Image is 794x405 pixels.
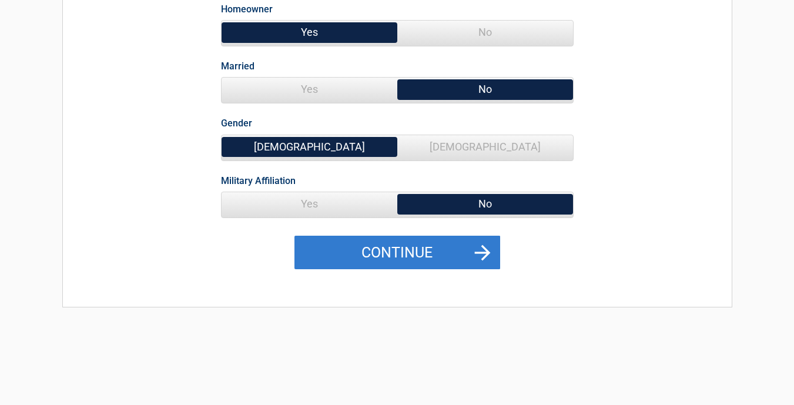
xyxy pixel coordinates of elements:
[221,58,254,74] label: Married
[222,135,397,159] span: [DEMOGRAPHIC_DATA]
[222,192,397,216] span: Yes
[221,173,296,189] label: Military Affiliation
[222,21,397,44] span: Yes
[397,78,573,101] span: No
[397,135,573,159] span: [DEMOGRAPHIC_DATA]
[397,21,573,44] span: No
[222,78,397,101] span: Yes
[397,192,573,216] span: No
[221,115,252,131] label: Gender
[294,236,500,270] button: Continue
[221,1,273,17] label: Homeowner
